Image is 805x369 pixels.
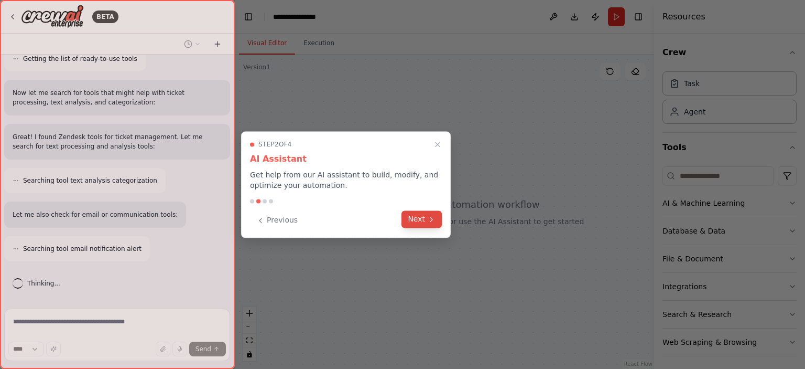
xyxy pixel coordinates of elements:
[250,212,304,229] button: Previous
[241,9,256,24] button: Hide left sidebar
[401,210,442,228] button: Next
[431,138,444,151] button: Close walkthrough
[258,140,292,149] span: Step 2 of 4
[250,170,442,191] p: Get help from our AI assistant to build, modify, and optimize your automation.
[250,153,442,165] h3: AI Assistant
